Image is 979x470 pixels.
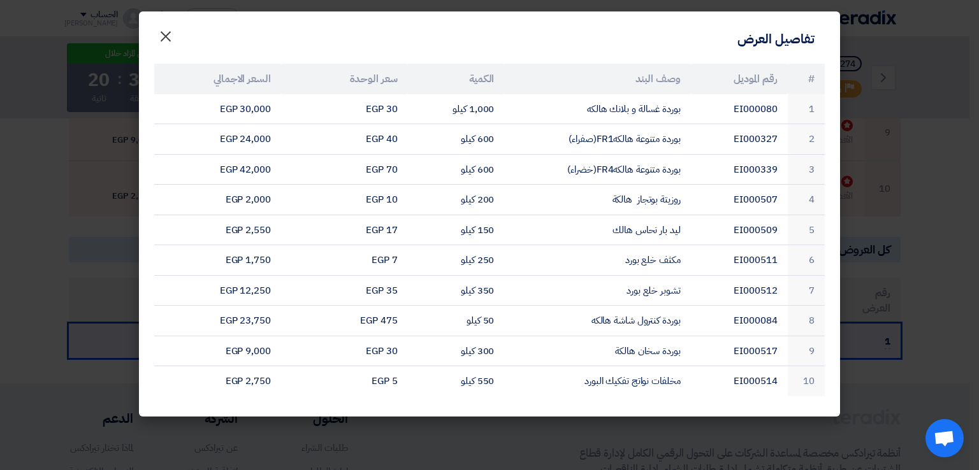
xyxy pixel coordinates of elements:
td: EI000517 [691,336,788,366]
td: EI000514 [691,366,788,396]
td: 600 كيلو [407,154,504,185]
td: EI000327 [691,124,788,155]
td: 1 [788,94,825,124]
td: ليد بار نحاس هالك [504,215,690,245]
td: 5 EGP [281,366,408,396]
th: سعر الوحدة [281,64,408,94]
td: بوردة سخان هالكة [504,336,690,366]
td: 300 كيلو [407,336,504,366]
td: 2,000 EGP [154,185,281,215]
td: 42,000 EGP [154,154,281,185]
td: 40 EGP [281,124,408,155]
td: EI000339 [691,154,788,185]
th: وصف البند [504,64,690,94]
th: رقم الموديل [691,64,788,94]
td: 9,000 EGP [154,336,281,366]
td: 17 EGP [281,215,408,245]
td: 2 [788,124,825,155]
th: # [788,64,825,94]
div: Open chat [925,419,964,457]
td: 550 كيلو [407,366,504,396]
td: روزيتة بوتجاز هالكة [504,185,690,215]
th: السعر الاجمالي [154,64,281,94]
th: الكمية [407,64,504,94]
td: 250 كيلو [407,245,504,276]
td: EI000084 [691,306,788,336]
span: × [158,17,173,55]
td: مكثف خلع بورد [504,245,690,276]
td: 4 [788,185,825,215]
td: بوردة متنوعة هالكهFR1(صفراء) [504,124,690,155]
td: 12,250 EGP [154,275,281,306]
td: 150 كيلو [407,215,504,245]
td: 5 [788,215,825,245]
td: EI000080 [691,94,788,124]
td: 24,000 EGP [154,124,281,155]
td: 23,750 EGP [154,306,281,336]
h4: تفاصيل العرض [737,31,815,47]
td: 10 [788,366,825,396]
td: EI000511 [691,245,788,276]
td: بوردة متنوعة هالكهFR4(خضراء) [504,154,690,185]
td: 200 كيلو [407,185,504,215]
td: 1,000 كيلو [407,94,504,124]
td: 50 كيلو [407,306,504,336]
td: 3 [788,154,825,185]
td: 1,750 EGP [154,245,281,276]
td: بوردة غسالة و بلانك هالكه [504,94,690,124]
td: 35 EGP [281,275,408,306]
td: 2,550 EGP [154,215,281,245]
button: Close [148,20,184,46]
td: 2,750 EGP [154,366,281,396]
td: تشوبر خلع بورد [504,275,690,306]
td: 30,000 EGP [154,94,281,124]
td: 30 EGP [281,336,408,366]
td: 475 EGP [281,306,408,336]
td: 30 EGP [281,94,408,124]
td: 600 كيلو [407,124,504,155]
td: 350 كيلو [407,275,504,306]
td: 9 [788,336,825,366]
td: EI000509 [691,215,788,245]
td: 10 EGP [281,185,408,215]
td: مخلفات نواتج تفكيك البورد [504,366,690,396]
td: 8 [788,306,825,336]
td: 7 EGP [281,245,408,276]
td: 7 [788,275,825,306]
td: 6 [788,245,825,276]
td: EI000507 [691,185,788,215]
td: EI000512 [691,275,788,306]
td: 70 EGP [281,154,408,185]
td: بوردة كنترول شاشة هالكه [504,306,690,336]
